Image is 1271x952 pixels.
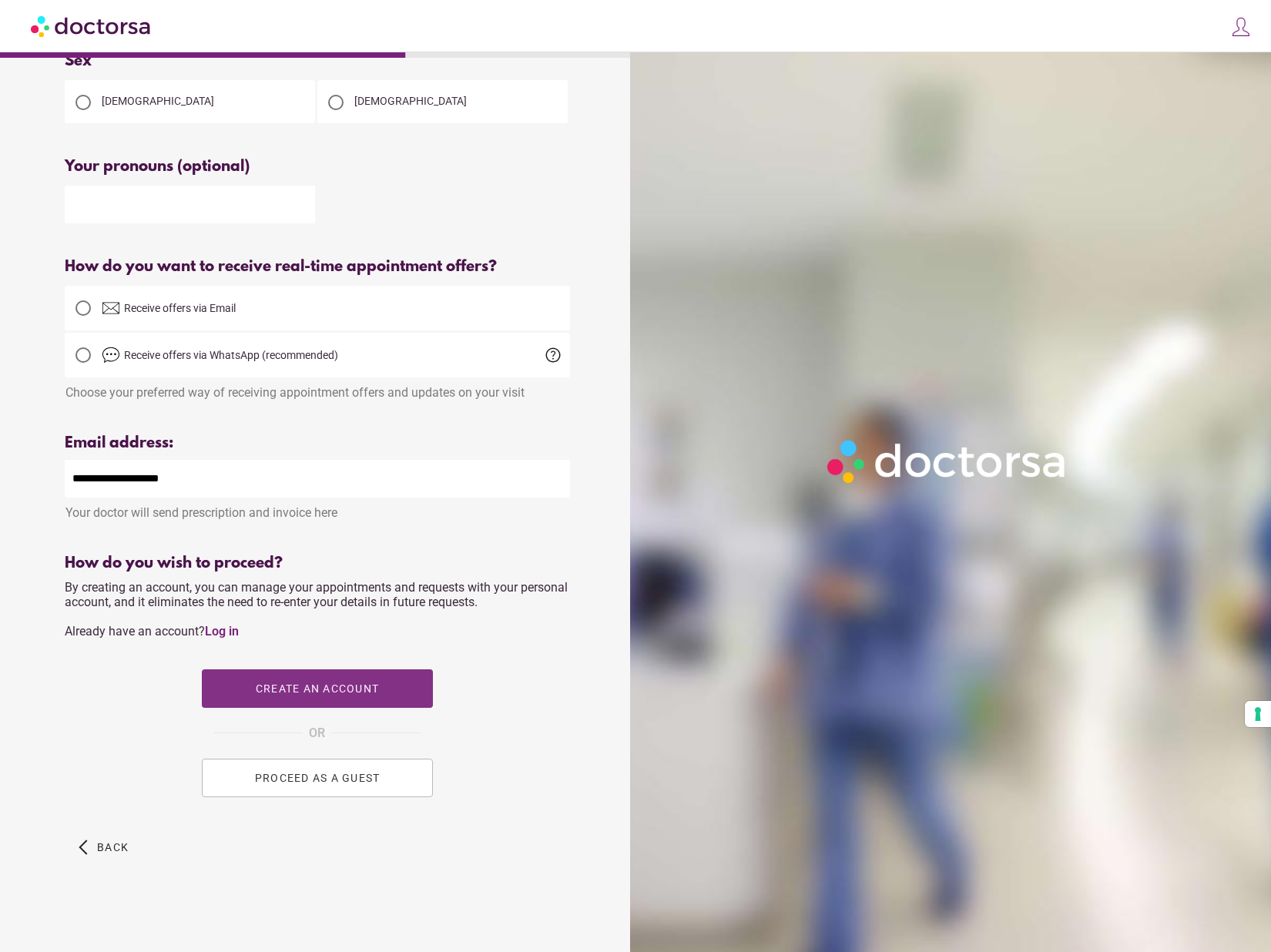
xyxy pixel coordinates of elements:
span: help [544,346,562,364]
button: arrow_back_ios Back [72,828,135,867]
a: Log in [205,624,239,639]
div: Sex [65,52,570,70]
span: PROCEED AS A GUEST [254,772,380,784]
img: chat [102,346,120,364]
div: Your pronouns (optional) [65,158,570,176]
button: PROCEED AS A GUEST [202,759,433,797]
span: By creating an account, you can manage your appointments and requests with your personal account,... [65,580,568,639]
span: Back [97,841,129,853]
div: How do you want to receive real-time appointment offers? [65,258,570,276]
span: Receive offers via Email [124,302,236,314]
button: Your consent preferences for tracking technologies [1245,701,1271,727]
img: Doctorsa.com [31,8,153,43]
span: [DEMOGRAPHIC_DATA] [102,95,214,107]
div: Choose your preferred way of receiving appointment offers and updates on your visit [65,377,570,400]
button: Create an account [202,669,433,708]
span: [DEMOGRAPHIC_DATA] [354,95,467,107]
span: OR [309,723,325,743]
img: email [102,299,120,317]
div: Email address: [65,434,570,452]
img: Logo-Doctorsa-trans-White-partial-flat.png [820,433,1075,490]
div: Your doctor will send prescription and invoice here [65,498,570,520]
div: How do you wish to proceed? [65,555,570,572]
span: Create an account [255,682,378,695]
img: icons8-customer-100.png [1230,16,1252,38]
span: Receive offers via WhatsApp (recommended) [124,349,338,361]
